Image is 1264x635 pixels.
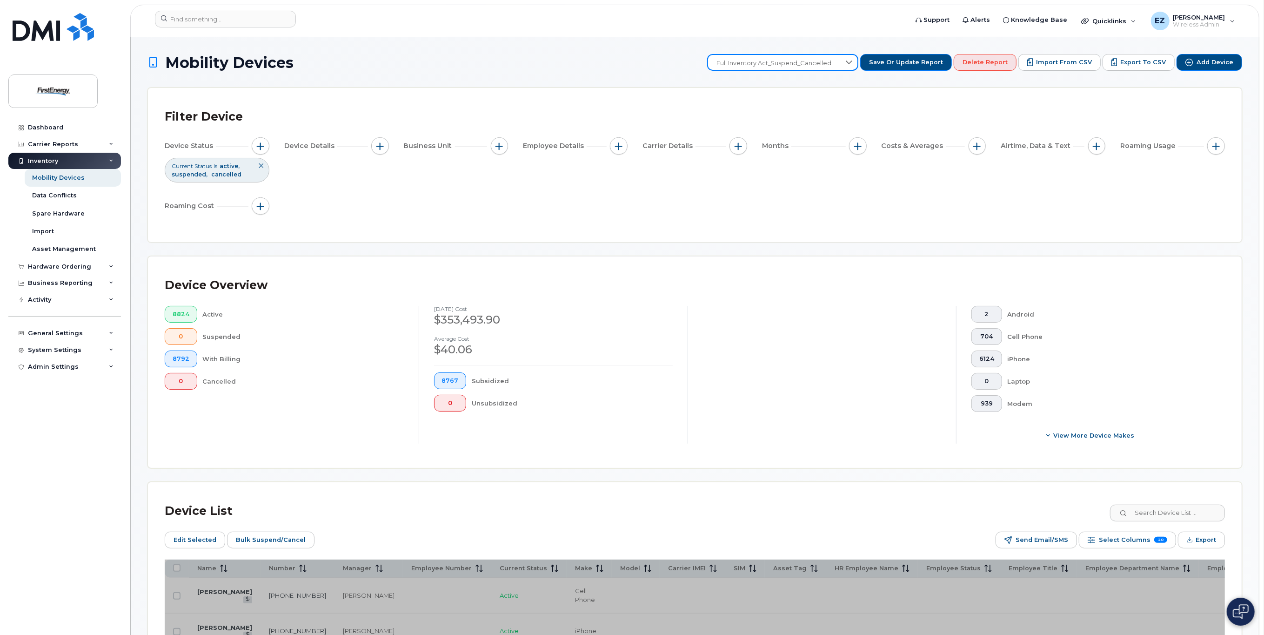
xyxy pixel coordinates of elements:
[165,328,197,345] button: 0
[203,351,404,367] div: With Billing
[523,141,587,151] span: Employee Details
[434,395,467,412] button: 0
[971,395,1002,412] button: 939
[203,306,404,323] div: Active
[1008,328,1210,345] div: Cell Phone
[434,336,673,342] h4: Average cost
[1018,54,1101,71] button: Import from CSV
[1233,604,1249,619] img: Open chat
[442,377,459,385] span: 8767
[1008,306,1210,323] div: Android
[1099,533,1150,547] span: Select Columns
[203,328,404,345] div: Suspended
[165,373,197,390] button: 0
[165,273,268,297] div: Device Overview
[404,141,455,151] span: Business Unit
[214,162,217,170] span: is
[971,306,1002,323] button: 2
[1103,54,1175,71] button: Export to CSV
[971,427,1210,444] button: View More Device Makes
[220,162,240,169] span: active
[434,306,673,312] h4: [DATE] cost
[165,532,225,548] button: Edit Selected
[173,378,189,385] span: 0
[762,141,791,151] span: Months
[1008,351,1210,367] div: iPhone
[203,373,404,390] div: Cancelled
[963,58,1008,67] span: Delete Report
[1036,58,1092,67] span: Import from CSV
[236,533,306,547] span: Bulk Suspend/Cancel
[971,373,1002,390] button: 0
[979,311,994,318] span: 2
[1008,395,1210,412] div: Modem
[971,328,1002,345] button: 704
[173,333,189,340] span: 0
[174,533,216,547] span: Edit Selected
[971,351,1002,367] button: 6124
[172,171,209,178] span: suspended
[165,351,197,367] button: 8792
[979,400,994,407] span: 939
[979,378,994,385] span: 0
[979,333,994,340] span: 704
[1178,532,1225,548] button: Export
[954,54,1017,71] button: Delete Report
[165,201,217,211] span: Roaming Cost
[1196,533,1216,547] span: Export
[165,105,243,129] div: Filter Device
[442,399,459,407] span: 0
[211,171,241,178] span: cancelled
[1008,373,1210,390] div: Laptop
[1110,505,1225,521] input: Search Device List ...
[173,311,189,318] span: 8824
[434,312,673,328] div: $353,493.90
[1079,532,1176,548] button: Select Columns 20
[434,372,467,389] button: 8767
[996,532,1077,548] button: Send Email/SMS
[165,306,197,323] button: 8824
[882,141,946,151] span: Costs & Averages
[979,355,994,363] span: 6124
[284,141,337,151] span: Device Details
[860,54,952,71] button: Save or Update Report
[1053,431,1134,440] span: View More Device Makes
[869,58,943,67] span: Save or Update Report
[708,55,840,72] span: Full Inventory Act_Suspend_Cancelled
[165,141,216,151] span: Device Status
[1016,533,1068,547] span: Send Email/SMS
[1177,54,1242,71] button: Add Device
[472,372,672,389] div: Subsidized
[642,141,696,151] span: Carrier Details
[1120,58,1166,67] span: Export to CSV
[434,342,673,358] div: $40.06
[165,499,233,523] div: Device List
[165,54,294,71] span: Mobility Devices
[1120,141,1178,151] span: Roaming Usage
[1197,58,1233,67] span: Add Device
[173,355,189,363] span: 8792
[172,162,212,170] span: Current Status
[1154,537,1167,543] span: 20
[1001,141,1073,151] span: Airtime, Data & Text
[472,395,672,412] div: Unsubsidized
[227,532,314,548] button: Bulk Suspend/Cancel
